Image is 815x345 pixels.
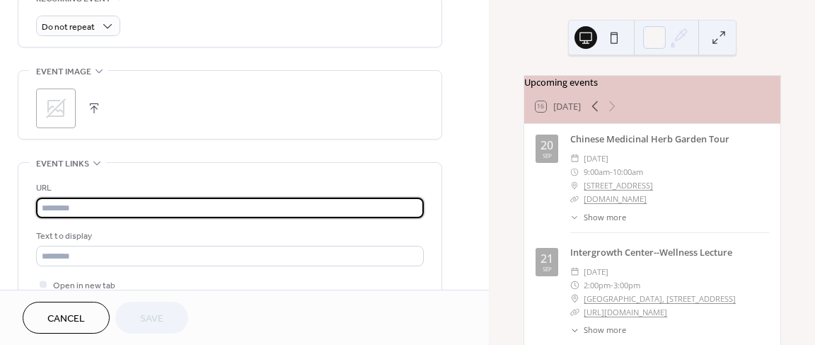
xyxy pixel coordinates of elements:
div: ​ [570,152,579,165]
span: Cancel [47,312,85,327]
div: ​ [570,292,579,305]
div: ; [36,89,76,128]
a: Chinese Medicinal Herb Garden Tour [570,132,729,145]
span: Do not repeat [42,19,95,35]
button: ​Show more [570,212,626,224]
div: ​ [570,278,579,292]
div: Text to display [36,229,421,244]
div: ​ [570,265,579,278]
span: Show more [584,324,626,336]
span: Open in new tab [53,278,115,293]
div: ​ [570,192,579,205]
a: [GEOGRAPHIC_DATA], [STREET_ADDRESS] [584,292,736,305]
span: Event image [36,64,91,79]
span: 10:00am [613,165,643,179]
span: 2:00pm [584,278,611,292]
a: [STREET_ADDRESS] [584,179,653,192]
span: [DATE] [584,265,608,278]
div: ​ [570,212,579,224]
span: - [610,165,613,179]
button: ​Show more [570,324,626,336]
div: Sep [543,153,552,159]
span: Show more [584,212,626,224]
div: ​ [570,305,579,319]
a: Intergrowth Center--Wellness Lecture [570,246,732,259]
div: ​ [570,324,579,336]
span: Event links [36,157,89,171]
div: 21 [541,253,553,264]
div: URL [36,181,421,196]
div: ​ [570,165,579,179]
button: Cancel [23,302,110,334]
div: ​ [570,179,579,192]
span: - [611,278,613,292]
div: 20 [541,140,553,151]
span: 3:00pm [613,278,640,292]
div: Sep [543,266,552,272]
a: [DOMAIN_NAME] [584,193,647,204]
a: [URL][DOMAIN_NAME] [584,307,667,317]
div: Upcoming events [524,76,780,89]
span: 9:00am [584,165,610,179]
span: [DATE] [584,152,608,165]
